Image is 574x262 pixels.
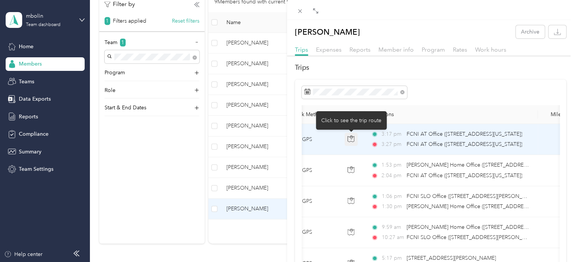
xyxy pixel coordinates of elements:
[381,192,403,201] span: 1:06 pm
[475,46,506,53] span: Work hours
[381,140,403,149] span: 3:27 pm
[302,228,312,236] span: GPS
[295,25,360,38] p: [PERSON_NAME]
[286,105,339,124] th: Track Method
[302,166,312,175] span: GPS
[516,25,545,38] button: Archive
[316,46,342,53] span: Expenses
[406,131,522,137] span: FCNI AT Office ([STREET_ADDRESS][US_STATE])
[406,141,522,147] span: FCNI AT Office ([STREET_ADDRESS][US_STATE])
[339,105,365,124] th: Map
[453,46,467,53] span: Rates
[422,46,445,53] span: Program
[295,46,308,53] span: Trips
[406,255,496,261] span: [STREET_ADDRESS][PERSON_NAME]
[381,202,403,211] span: 1:30 pm
[381,130,403,138] span: 3:17 pm
[406,193,568,199] span: FCNI SLO Office ([STREET_ADDRESS][PERSON_NAME][US_STATE])
[302,197,312,205] span: GPS
[295,63,566,73] h2: Trips
[381,172,403,180] span: 2:04 pm
[381,223,403,231] span: 9:59 am
[381,161,403,169] span: 1:53 pm
[316,111,387,130] div: Click to see the trip route
[378,46,414,53] span: Member info
[349,46,371,53] span: Reports
[406,234,568,241] span: FCNI SLO Office ([STREET_ADDRESS][PERSON_NAME][US_STATE])
[406,172,522,179] span: FCNI AT Office ([STREET_ADDRESS][US_STATE])
[381,233,403,242] span: 10:27 am
[365,105,538,124] th: Locations
[302,135,312,144] span: GPS
[532,220,574,262] iframe: Everlance-gr Chat Button Frame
